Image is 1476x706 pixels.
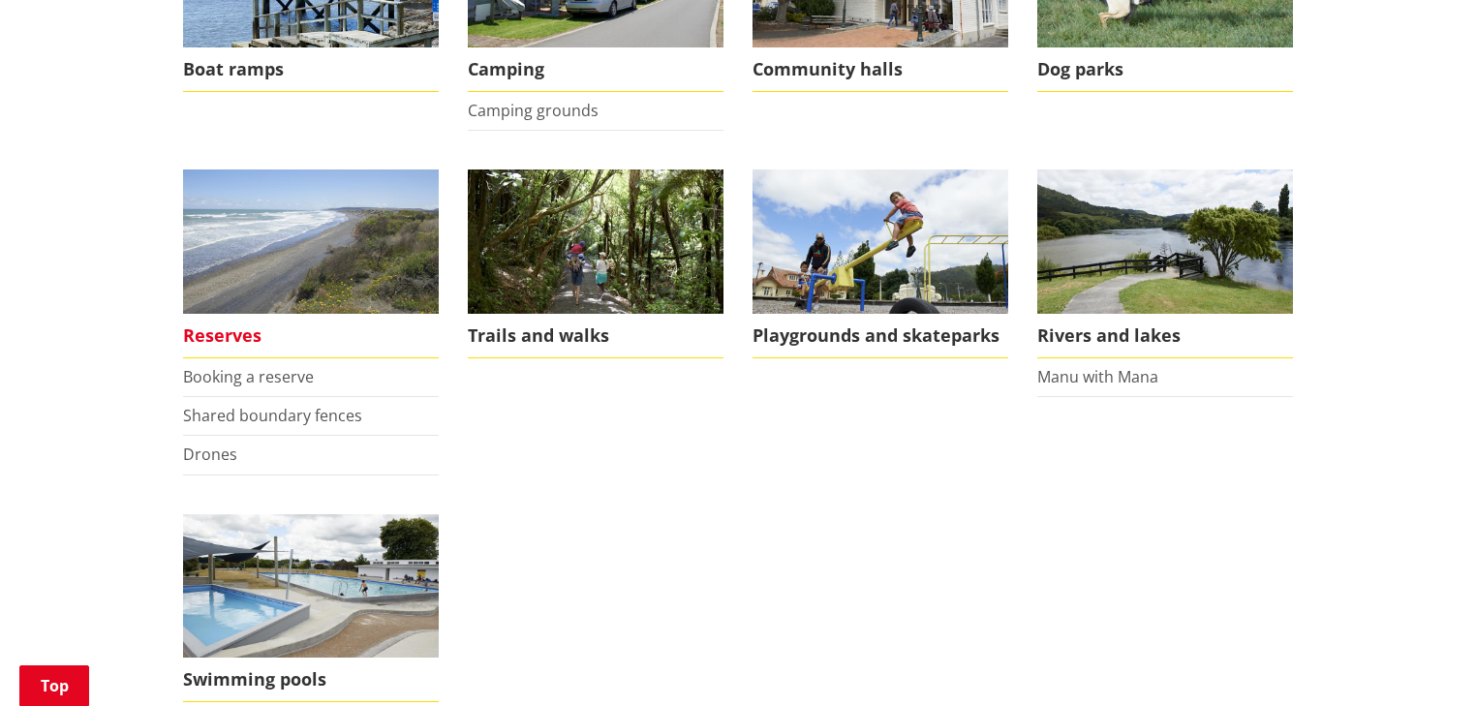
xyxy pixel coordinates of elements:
span: Rivers and lakes [1037,314,1293,358]
a: A family enjoying a playground in Ngaruawahia Playgrounds and skateparks [753,169,1008,358]
img: Port Waikato coastal reserve [183,169,439,314]
span: Reserves [183,314,439,358]
span: Dog parks [1037,47,1293,92]
iframe: Messenger Launcher [1387,625,1457,694]
a: Booking a reserve [183,366,314,387]
span: Camping [468,47,723,92]
img: Bridal Veil Falls [468,169,723,314]
span: Boat ramps [183,47,439,92]
span: Playgrounds and skateparks [753,314,1008,358]
img: Waikato River, Ngaruawahia [1037,169,1293,314]
a: The Waikato River flowing through Ngaruawahia Rivers and lakes [1037,169,1293,358]
a: Tuakau Centennial Swimming Pools Swimming pools [183,514,439,703]
a: Manu with Mana [1037,366,1158,387]
a: Shared boundary fences [183,405,362,426]
a: Camping grounds [468,100,599,121]
a: Bridal Veil Falls scenic walk is located near Raglan in the Waikato Trails and walks [468,169,723,358]
span: Community halls [753,47,1008,92]
a: Drones [183,444,237,465]
a: Port Waikato coastal reserve Reserves [183,169,439,358]
span: Trails and walks [468,314,723,358]
span: Swimming pools [183,658,439,702]
a: Top [19,665,89,706]
img: Playground in Ngaruawahia [753,169,1008,314]
img: Tuakau Swimming Pool [183,514,439,659]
